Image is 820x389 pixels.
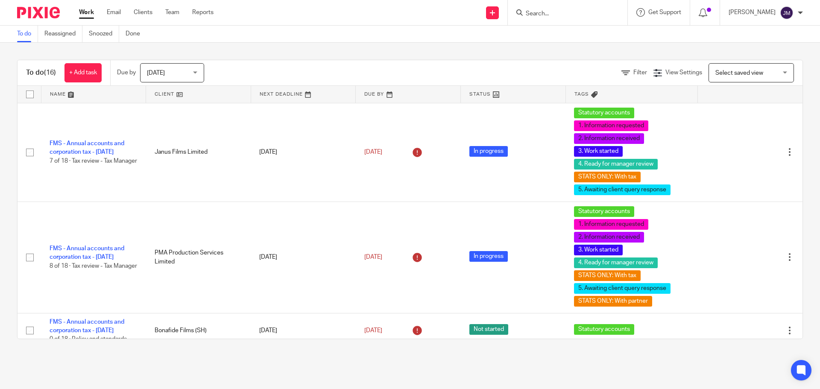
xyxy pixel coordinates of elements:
span: 5. Awaiting client query response [574,283,671,294]
span: 3. Work started [574,146,623,157]
span: Tags [574,92,589,97]
a: FMS - Annual accounts and corporation tax - [DATE] [50,140,124,155]
a: Team [165,8,179,17]
span: View Settings [665,70,702,76]
span: Statutory accounts [574,324,634,335]
a: Email [107,8,121,17]
a: + Add task [64,63,102,82]
td: [DATE] [251,313,356,348]
a: Clients [134,8,152,17]
span: Select saved view [715,70,763,76]
a: Reassigned [44,26,82,42]
span: 1. Information requested [574,219,648,230]
span: [DATE] [147,70,165,76]
span: 3. Work started [574,245,623,255]
a: To do [17,26,38,42]
input: Search [525,10,602,18]
span: 4. Ready for manager review [574,257,658,268]
img: svg%3E [780,6,794,20]
span: 2. Information received [574,133,644,144]
span: Statutory accounts [574,206,634,217]
a: Snoozed [89,26,119,42]
span: 2. Information received [574,232,644,243]
span: [DATE] [364,149,382,155]
span: Filter [633,70,647,76]
p: [PERSON_NAME] [729,8,776,17]
span: 0 of 18 · Policy and standards [50,336,127,342]
span: 7 of 18 · Tax review - Tax Manager [50,158,137,164]
a: Reports [192,8,214,17]
span: Statutory accounts [574,108,634,118]
span: In progress [469,146,508,157]
a: Done [126,26,146,42]
p: Due by [117,68,136,77]
span: 4. Ready for manager review [574,159,658,170]
td: [DATE] [251,103,356,202]
span: STATS ONLY: With tax [574,270,641,281]
span: Get Support [648,9,681,15]
td: PMA Production Services Limited [146,202,251,313]
td: [DATE] [251,202,356,313]
a: Work [79,8,94,17]
span: [DATE] [364,328,382,333]
td: Janus Films Limited [146,103,251,202]
span: Not started [469,324,508,335]
span: 5. Awaiting client query response [574,184,671,195]
span: In progress [469,251,508,262]
span: [DATE] [364,254,382,260]
a: FMS - Annual accounts and corporation tax - [DATE] [50,246,124,260]
a: FMS - Annual accounts and corporation tax - [DATE] [50,319,124,333]
h1: To do [26,68,56,77]
img: Pixie [17,7,60,18]
span: STATS ONLY: With partner [574,296,652,307]
span: (16) [44,69,56,76]
span: STATS ONLY: With tax [574,172,641,182]
span: 1. Information requested [574,120,648,131]
span: 8 of 18 · Tax review - Tax Manager [50,263,137,269]
td: Bonafide Films (SH) [146,313,251,348]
